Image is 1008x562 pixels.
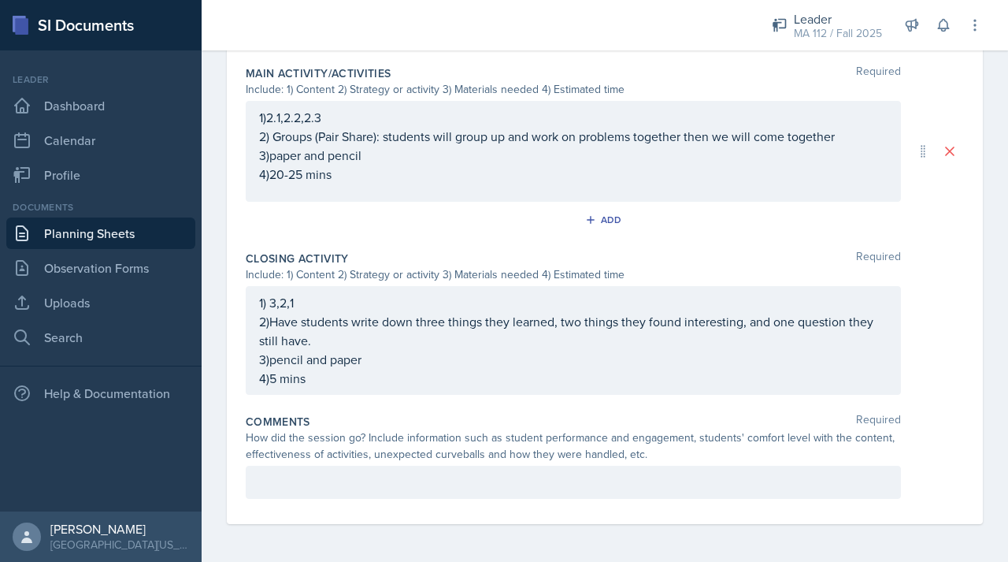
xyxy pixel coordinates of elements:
div: MA 112 / Fall 2025 [794,25,882,42]
div: Leader [6,73,195,87]
div: [GEOGRAPHIC_DATA][US_STATE] in [GEOGRAPHIC_DATA] [50,537,189,553]
p: 4)20-25 mins [259,165,888,184]
label: Closing Activity [246,251,349,266]
a: Uploads [6,287,195,318]
div: Include: 1) Content 2) Strategy or activity 3) Materials needed 4) Estimated time [246,81,901,98]
a: Profile [6,159,195,191]
span: Required [856,65,901,81]
div: Documents [6,200,195,214]
p: 1) 3,2,1 [259,293,888,312]
div: How did the session go? Include information such as student performance and engagement, students'... [246,430,901,463]
p: 3)pencil and paper [259,350,888,369]
p: 4)5 mins [259,369,888,388]
span: Required [856,251,901,266]
div: Add [588,214,622,226]
div: [PERSON_NAME] [50,521,189,537]
a: Calendar [6,125,195,156]
p: 2)Have students write down three things they learned, two things they found interesting, and one ... [259,312,888,350]
a: Search [6,322,195,353]
p: 3)paper and pencil [259,146,888,165]
a: Observation Forms [6,252,195,284]
div: Help & Documentation [6,378,195,409]
button: Add [580,208,631,232]
span: Required [856,414,901,430]
p: 1)2.1,2.2,2.3 [259,108,888,127]
p: 2) Groups (Pair Share): students will group up and work on problems together then we will come to... [259,127,888,146]
div: Leader [794,9,882,28]
a: Planning Sheets [6,218,195,249]
label: Comments [246,414,310,430]
label: Main Activity/Activities [246,65,391,81]
a: Dashboard [6,90,195,121]
div: Include: 1) Content 2) Strategy or activity 3) Materials needed 4) Estimated time [246,266,901,283]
